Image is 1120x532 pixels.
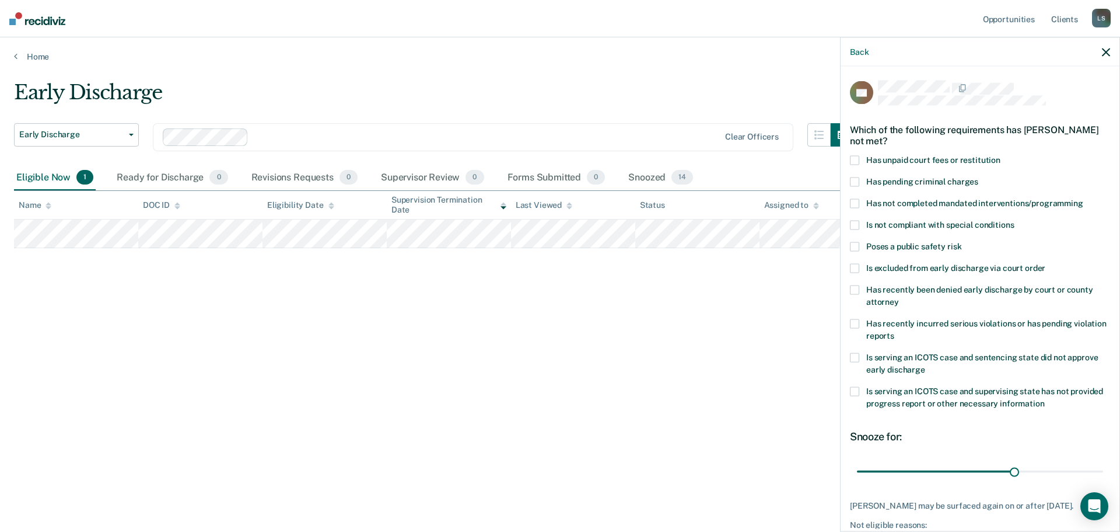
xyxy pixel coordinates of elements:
[671,170,693,185] span: 14
[866,318,1107,340] span: Has recently incurred serious violations or has pending violation reports
[850,500,1110,510] div: [PERSON_NAME] may be surfaced again on or after [DATE].
[143,200,180,210] div: DOC ID
[850,520,1110,530] div: Not eligible reasons:
[516,200,572,210] div: Last Viewed
[866,198,1083,207] span: Has not completed mandated interventions/programming
[267,200,334,210] div: Eligibility Date
[850,47,869,57] button: Back
[764,200,819,210] div: Assigned to
[19,130,124,140] span: Early Discharge
[9,12,65,25] img: Recidiviz
[866,155,1000,164] span: Has unpaid court fees or restitution
[466,170,484,185] span: 0
[1080,492,1108,520] div: Open Intercom Messenger
[587,170,605,185] span: 0
[505,165,608,191] div: Forms Submitted
[19,200,51,210] div: Name
[866,263,1045,272] span: Is excluded from early discharge via court order
[866,176,978,186] span: Has pending criminal charges
[866,284,1093,306] span: Has recently been denied early discharge by court or county attorney
[866,352,1098,374] span: Is serving an ICOTS case and sentencing state did not approve early discharge
[640,200,665,210] div: Status
[14,51,1106,62] a: Home
[14,81,854,114] div: Early Discharge
[866,386,1103,408] span: Is serving an ICOTS case and supervising state has not provided progress report or other necessar...
[391,195,506,215] div: Supervision Termination Date
[249,165,360,191] div: Revisions Requests
[850,430,1110,443] div: Snooze for:
[209,170,228,185] span: 0
[339,170,358,185] span: 0
[76,170,93,185] span: 1
[626,165,695,191] div: Snoozed
[1092,9,1111,27] div: L S
[866,241,961,251] span: Poses a public safety risk
[850,114,1110,155] div: Which of the following requirements has [PERSON_NAME] not met?
[14,165,96,191] div: Eligible Now
[866,220,1014,229] span: Is not compliant with special conditions
[725,132,779,142] div: Clear officers
[114,165,230,191] div: Ready for Discharge
[379,165,487,191] div: Supervisor Review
